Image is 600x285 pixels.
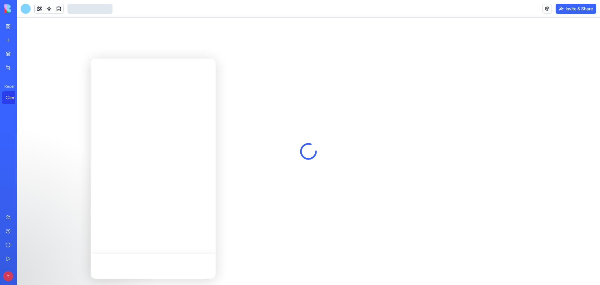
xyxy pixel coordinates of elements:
button: Invite & Share [556,4,596,14]
a: Client Onboarding Form [2,91,27,104]
span: Y [3,271,13,281]
span: Recent [2,84,15,89]
div: Client Onboarding Form [6,94,23,101]
img: logo [4,4,43,13]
